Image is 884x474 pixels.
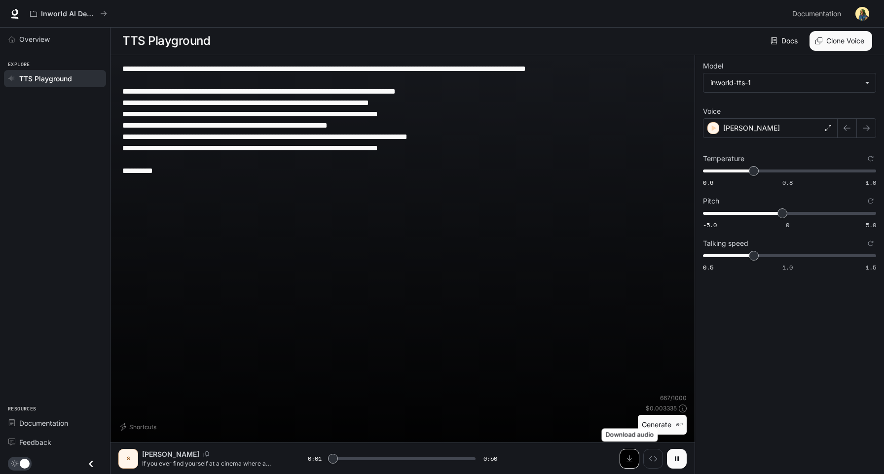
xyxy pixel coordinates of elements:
[20,458,30,469] span: Dark mode toggle
[703,221,717,229] span: -5.0
[308,454,322,464] span: 0:01
[852,4,872,24] button: User avatar
[810,31,872,51] button: Clone Voice
[142,449,199,459] p: [PERSON_NAME]
[80,454,102,474] button: Close drawer
[602,429,658,442] div: Download audio
[675,422,683,428] p: ⌘⏎
[26,4,111,24] button: All workspaces
[866,263,876,271] span: 1.5
[120,451,136,467] div: S
[483,454,497,464] span: 0:50
[769,31,802,51] a: Docs
[122,31,210,51] h1: TTS Playground
[19,437,51,447] span: Feedback
[792,8,841,20] span: Documentation
[638,415,687,435] button: Generate⌘⏎
[118,419,160,435] button: Shortcuts
[199,451,213,457] button: Copy Voice ID
[4,31,106,48] a: Overview
[782,178,793,187] span: 0.8
[855,7,869,21] img: User avatar
[703,108,721,115] p: Voice
[865,196,876,206] button: Reset to default
[703,155,744,162] p: Temperature
[4,70,106,87] a: TTS Playground
[703,63,723,69] p: Model
[866,221,876,229] span: 5.0
[865,153,876,164] button: Reset to default
[19,418,68,428] span: Documentation
[41,10,96,18] p: Inworld AI Demos
[710,78,860,88] div: inworld-tts-1
[782,263,793,271] span: 1.0
[19,73,72,84] span: TTS Playground
[4,414,106,432] a: Documentation
[646,404,677,412] p: $ 0.003335
[643,449,663,469] button: Inspect
[788,4,848,24] a: Documentation
[723,123,780,133] p: [PERSON_NAME]
[4,434,106,451] a: Feedback
[703,178,713,187] span: 0.6
[866,178,876,187] span: 1.0
[660,394,687,402] p: 667 / 1000
[703,73,876,92] div: inworld-tts-1
[703,198,719,204] p: Pitch
[620,449,639,469] button: Download audio
[142,459,284,468] p: If you ever find yourself at a cinema where a masked man is selling tickets, do not leave. Follow...
[703,263,713,271] span: 0.5
[786,221,789,229] span: 0
[19,34,50,44] span: Overview
[703,240,748,247] p: Talking speed
[865,238,876,249] button: Reset to default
